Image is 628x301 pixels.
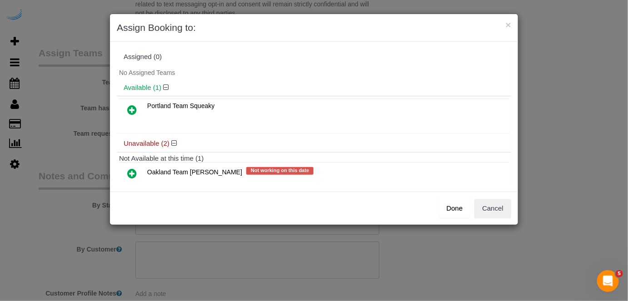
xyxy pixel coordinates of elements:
[147,169,242,176] span: Oakland Team [PERSON_NAME]
[124,140,504,148] h4: Unavailable (2)
[117,21,511,35] h3: Assign Booking to:
[124,84,504,92] h4: Available (1)
[506,20,511,30] button: ×
[119,69,175,76] span: No Assigned Teams
[124,53,504,61] div: Assigned (0)
[616,270,623,277] span: 5
[119,155,509,163] h4: Not Available at this time (1)
[147,102,214,109] span: Portland Team Squeaky
[474,199,511,218] button: Cancel
[439,199,471,218] button: Done
[246,167,314,174] span: Not working on this date
[597,270,619,292] iframe: Intercom live chat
